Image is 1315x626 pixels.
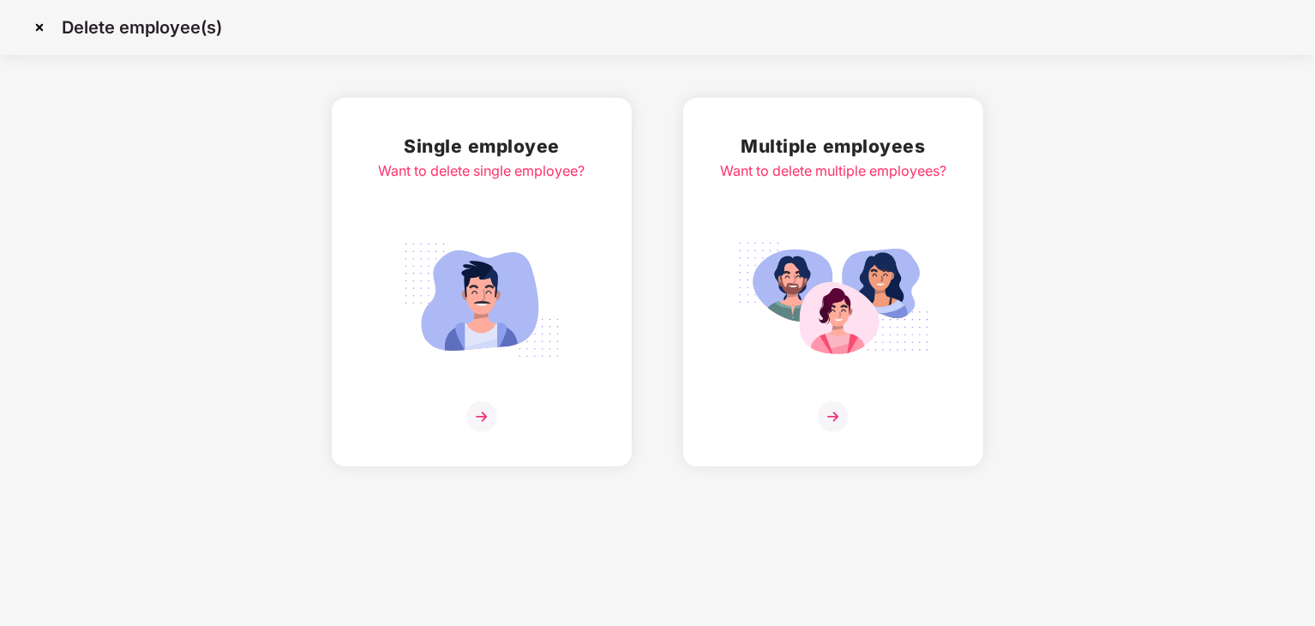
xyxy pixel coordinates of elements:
[379,160,585,182] div: Want to delete single employee?
[386,233,578,367] img: svg+xml;base64,PHN2ZyB4bWxucz0iaHR0cDovL3d3dy53My5vcmcvMjAwMC9zdmciIGlkPSJTaW5nbGVfZW1wbG95ZWUiIH...
[62,17,222,38] p: Delete employee(s)
[379,132,585,160] h2: Single employee
[737,233,929,367] img: svg+xml;base64,PHN2ZyB4bWxucz0iaHR0cDovL3d3dy53My5vcmcvMjAwMC9zdmciIGlkPSJNdWx0aXBsZV9lbXBsb3llZS...
[818,401,849,432] img: svg+xml;base64,PHN2ZyB4bWxucz0iaHR0cDovL3d3dy53My5vcmcvMjAwMC9zdmciIHdpZHRoPSIzNiIgaGVpZ2h0PSIzNi...
[466,401,497,432] img: svg+xml;base64,PHN2ZyB4bWxucz0iaHR0cDovL3d3dy53My5vcmcvMjAwMC9zdmciIHdpZHRoPSIzNiIgaGVpZ2h0PSIzNi...
[26,14,53,41] img: svg+xml;base64,PHN2ZyBpZD0iQ3Jvc3MtMzJ4MzIiIHhtbG5zPSJodHRwOi8vd3d3LnczLm9yZy8yMDAwL3N2ZyIgd2lkdG...
[720,132,946,160] h2: Multiple employees
[720,160,946,182] div: Want to delete multiple employees?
